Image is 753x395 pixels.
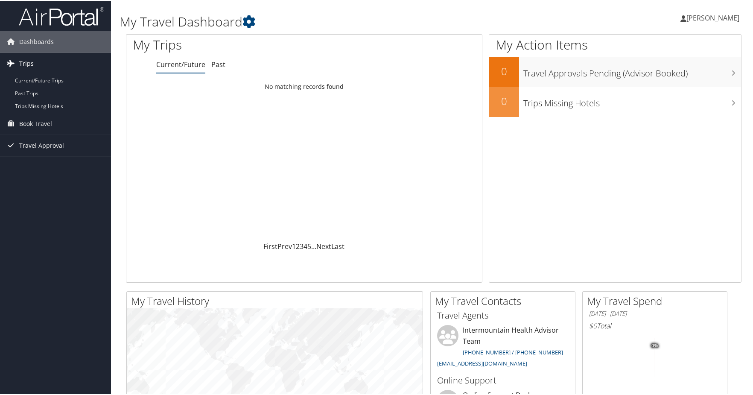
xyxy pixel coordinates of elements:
span: Dashboards [19,30,54,52]
h2: My Travel Spend [587,293,727,307]
a: 2 [296,241,300,250]
a: Last [331,241,344,250]
a: 0Travel Approvals Pending (Advisor Booked) [489,56,741,86]
span: … [311,241,316,250]
a: [EMAIL_ADDRESS][DOMAIN_NAME] [437,359,527,366]
h2: 0 [489,63,519,78]
span: Book Travel [19,112,52,134]
h6: Total [589,320,721,330]
h1: My Action Items [489,35,741,53]
h2: 0 [489,93,519,108]
a: [PHONE_NUMBER] / [PHONE_NUMBER] [463,348,563,355]
a: 0Trips Missing Hotels [489,86,741,116]
a: Prev [277,241,292,250]
a: 4 [304,241,307,250]
h3: Travel Agents [437,309,569,321]
img: airportal-logo.png [19,6,104,26]
h2: My Travel Contacts [435,293,575,307]
h3: Online Support [437,374,569,386]
a: First [263,241,277,250]
span: Travel Approval [19,134,64,155]
h6: [DATE] - [DATE] [589,309,721,317]
a: 5 [307,241,311,250]
h3: Travel Approvals Pending (Advisor Booked) [523,62,741,79]
a: Current/Future [156,59,205,68]
h1: My Trips [133,35,327,53]
a: Next [316,241,331,250]
span: Trips [19,52,34,73]
td: No matching records found [126,78,482,94]
a: 1 [292,241,296,250]
a: Past [211,59,225,68]
a: 3 [300,241,304,250]
h2: My Travel History [131,293,423,307]
h1: My Travel Dashboard [120,12,538,30]
li: Intermountain Health Advisor Team [433,324,573,370]
tspan: 0% [651,342,658,348]
span: [PERSON_NAME] [686,12,739,22]
h3: Trips Missing Hotels [523,92,741,108]
span: $0 [589,320,597,330]
a: [PERSON_NAME] [680,4,748,30]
